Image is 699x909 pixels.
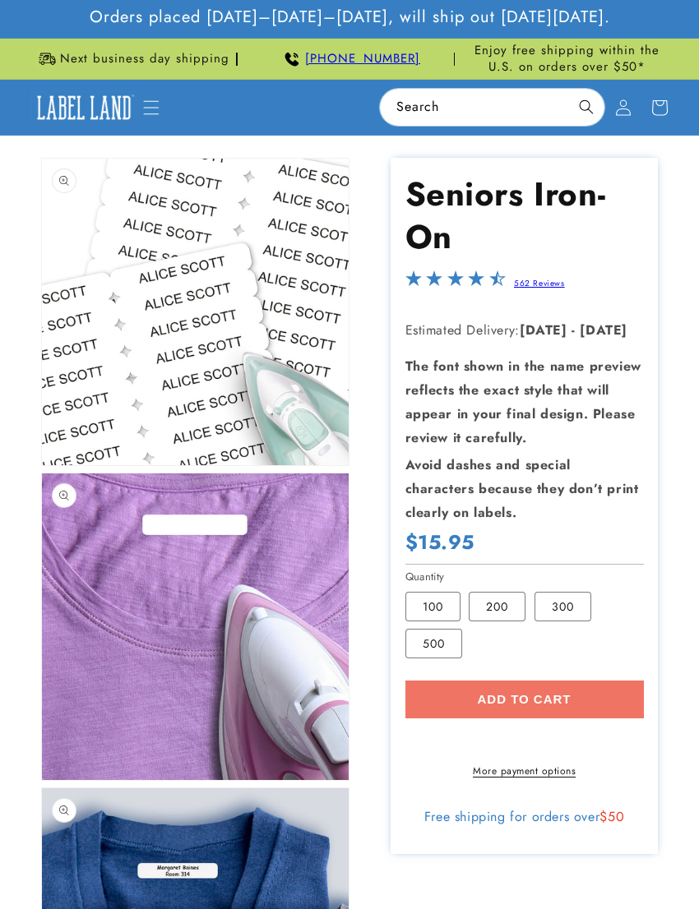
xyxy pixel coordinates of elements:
[405,455,639,522] strong: Avoid dashes and special characters because they don’t print clearly on labels.
[599,807,608,826] span: $
[25,85,143,130] a: Label Land
[305,49,420,67] a: [PHONE_NUMBER]
[572,321,576,339] strong: -
[405,357,641,446] strong: The font shown in the name preview reflects the exact style that will appear in your final design...
[60,51,229,67] span: Next business day shipping
[90,7,610,28] span: Orders placed [DATE]–[DATE]–[DATE], will ship out [DATE][DATE].
[514,277,565,289] a: 562 Reviews
[405,764,644,778] a: More payment options
[405,173,644,258] h1: Seniors Iron-On
[405,809,644,825] div: Free shipping for orders over
[469,592,525,621] label: 200
[133,90,169,126] summary: Menu
[520,321,567,339] strong: [DATE]
[26,39,238,79] div: Announcement
[580,321,627,339] strong: [DATE]
[608,807,624,826] span: 50
[568,89,604,125] button: Search
[405,275,506,293] span: 4.4-star overall rating
[405,319,644,343] p: Estimated Delivery:
[405,629,462,658] label: 500
[461,43,673,75] span: Enjoy free shipping within the U.S. on orders over $50*
[405,569,447,585] legend: Quantity
[535,592,591,621] label: 300
[244,39,456,79] div: Announcement
[461,39,673,79] div: Announcement
[31,91,137,124] img: Label Land
[405,592,461,621] label: 100
[405,529,475,555] span: $15.95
